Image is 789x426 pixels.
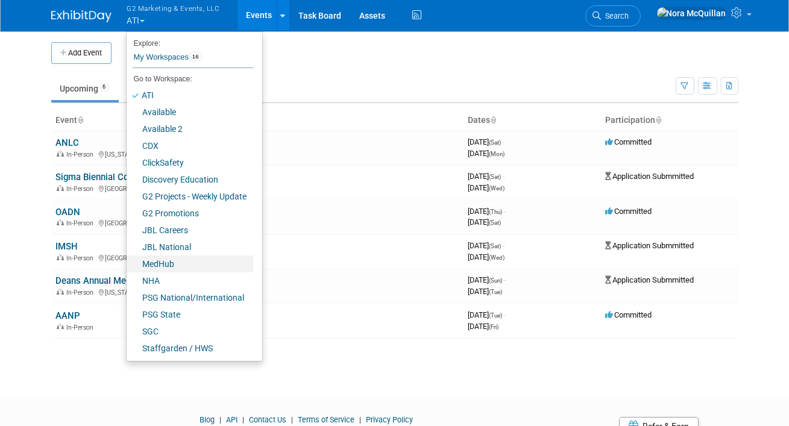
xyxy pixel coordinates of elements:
a: OADN [56,207,81,218]
a: SGC [127,323,253,340]
img: ExhibitDay [51,10,112,22]
a: Staffgarden / HWS [127,340,253,357]
a: NHA [127,272,253,289]
span: [DATE] [468,275,506,284]
span: (Sat) [489,174,501,180]
a: Upcoming6 [51,77,119,100]
img: In-Person Event [57,254,64,260]
a: Sort by Event Name [78,115,84,125]
img: In-Person Event [57,219,64,225]
th: Event [51,110,464,131]
a: Available [127,104,253,121]
a: JBL Careers [127,222,253,239]
li: Go to Workspace: [127,71,253,87]
span: (Sun) [489,277,503,284]
span: (Tue) [489,289,503,295]
a: MedHub [127,255,253,272]
span: [DATE] [468,252,505,262]
a: Deans Annual Meeting [56,275,146,286]
div: [GEOGRAPHIC_DATA], [GEOGRAPHIC_DATA] [56,252,459,262]
a: ATI [127,87,253,104]
span: Committed [606,207,652,216]
a: PSG State [127,306,253,323]
span: Application Submmitted [606,172,694,181]
span: Application Submmitted [606,275,694,284]
span: In-Person [67,185,98,193]
span: 6 [99,83,110,92]
span: [DATE] [468,183,505,192]
span: In-Person [67,289,98,296]
span: [DATE] [468,218,501,227]
a: AANP [56,310,81,321]
span: - [503,172,505,181]
span: Committed [606,310,652,319]
a: PSG National/International [127,289,253,306]
a: My Workspaces16 [133,47,253,67]
span: | [356,415,364,424]
span: (Tue) [489,312,503,319]
a: Terms of Service [298,415,354,424]
span: Committed [606,137,652,146]
span: | [216,415,224,424]
a: Sort by Start Date [491,115,497,125]
a: JBL National [127,239,253,255]
a: Available 2 [127,121,253,137]
a: ANLC [56,137,80,148]
span: (Wed) [489,185,505,192]
span: [DATE] [468,149,505,158]
a: G2 Promotions [127,205,253,222]
span: - [505,275,506,284]
li: Explore: [127,36,253,47]
span: (Thu) [489,208,503,215]
span: [DATE] [468,241,505,250]
a: Discovery Education [127,171,253,188]
img: Nora McQuillan [656,7,727,20]
span: In-Person [67,324,98,331]
a: G2 Projects - Weekly Update [127,188,253,205]
span: [DATE] [468,310,506,319]
a: Blog [200,415,215,424]
a: ClickSafety [127,154,253,171]
span: In-Person [67,254,98,262]
img: In-Person Event [57,324,64,330]
span: - [505,310,506,319]
div: [US_STATE], [GEOGRAPHIC_DATA] [56,149,459,158]
div: [US_STATE], [GEOGRAPHIC_DATA] [56,287,459,296]
a: Search [585,5,641,27]
span: Search [602,11,629,20]
a: Sigma Biennial Convention [56,172,163,183]
a: API [226,415,237,424]
span: G2 Marketing & Events, LLC [127,2,220,14]
span: - [503,241,505,250]
button: Add Event [51,42,112,64]
span: [DATE] [468,207,506,216]
span: Application Submmitted [606,241,694,250]
a: CDX [127,137,253,154]
a: Contact Us [249,415,286,424]
img: In-Person Event [57,289,64,295]
span: (Mon) [489,151,505,157]
span: [DATE] [468,287,503,296]
a: Sort by Participation Type [656,115,662,125]
a: IMSH [56,241,78,252]
img: In-Person Event [57,185,64,191]
img: In-Person Event [57,151,64,157]
span: 16 [189,52,203,61]
span: (Sat) [489,139,501,146]
span: - [503,137,505,146]
span: | [288,415,296,424]
span: [DATE] [468,322,499,331]
span: In-Person [67,151,98,158]
span: In-Person [67,219,98,227]
div: [GEOGRAPHIC_DATA], [GEOGRAPHIC_DATA] [56,183,459,193]
span: [DATE] [468,172,505,181]
span: [DATE] [468,137,505,146]
div: [GEOGRAPHIC_DATA], [GEOGRAPHIC_DATA] [56,218,459,227]
span: - [505,207,506,216]
span: | [239,415,247,424]
span: (Wed) [489,254,505,261]
span: (Sat) [489,219,501,226]
th: Participation [601,110,738,131]
a: Privacy Policy [366,415,413,424]
th: Dates [464,110,601,131]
